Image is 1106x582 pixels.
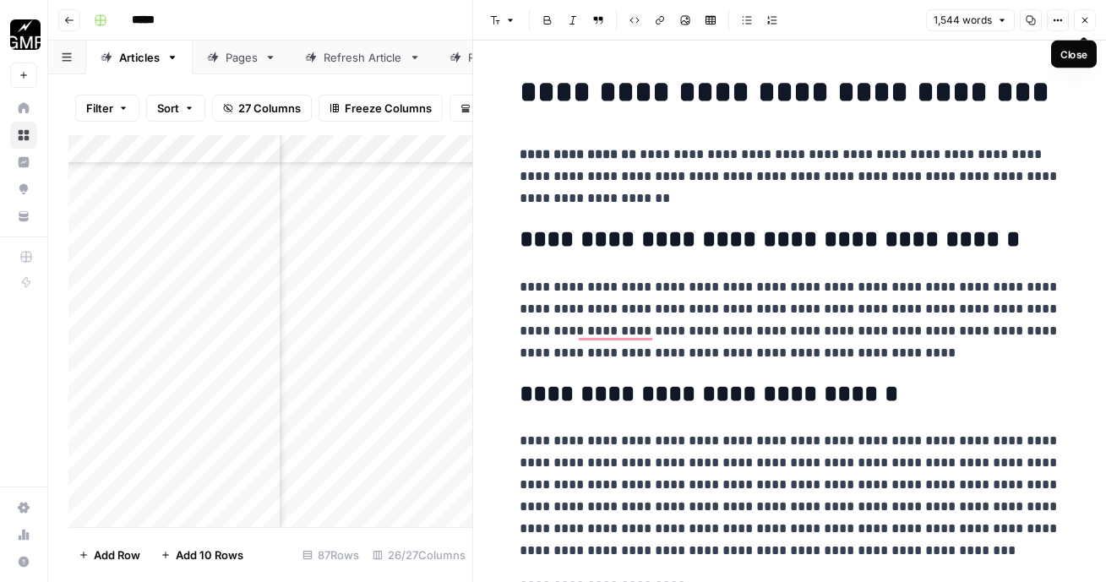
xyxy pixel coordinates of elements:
button: Add 10 Rows [150,541,253,568]
a: Browse [10,122,37,149]
div: 87 Rows [296,541,366,568]
a: Refresh Outline [435,41,583,74]
span: Sort [157,100,179,117]
a: Settings [10,494,37,521]
span: Add 10 Rows [176,547,243,563]
a: Home [10,95,37,122]
a: Articles [86,41,193,74]
img: Growth Marketing Pro Logo [10,19,41,50]
div: Refresh Article [324,49,402,66]
span: 27 Columns [238,100,301,117]
div: Pages [226,49,258,66]
button: Freeze Columns [319,95,443,122]
a: Refresh Article [291,41,435,74]
a: Opportunities [10,176,37,203]
div: Articles [119,49,160,66]
a: Your Data [10,203,37,230]
button: Filter [75,95,139,122]
a: Insights [10,149,37,176]
a: Pages [193,41,291,74]
button: Sort [146,95,205,122]
button: 27 Columns [212,95,312,122]
button: 1,544 words [926,9,1015,31]
span: Filter [86,100,113,117]
span: 1,544 words [934,13,992,28]
a: Usage [10,521,37,548]
span: Add Row [94,547,140,563]
button: Help + Support [10,548,37,575]
button: Workspace: Growth Marketing Pro [10,14,37,56]
button: Add Row [68,541,150,568]
div: 26/27 Columns [366,541,472,568]
span: Freeze Columns [345,100,432,117]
